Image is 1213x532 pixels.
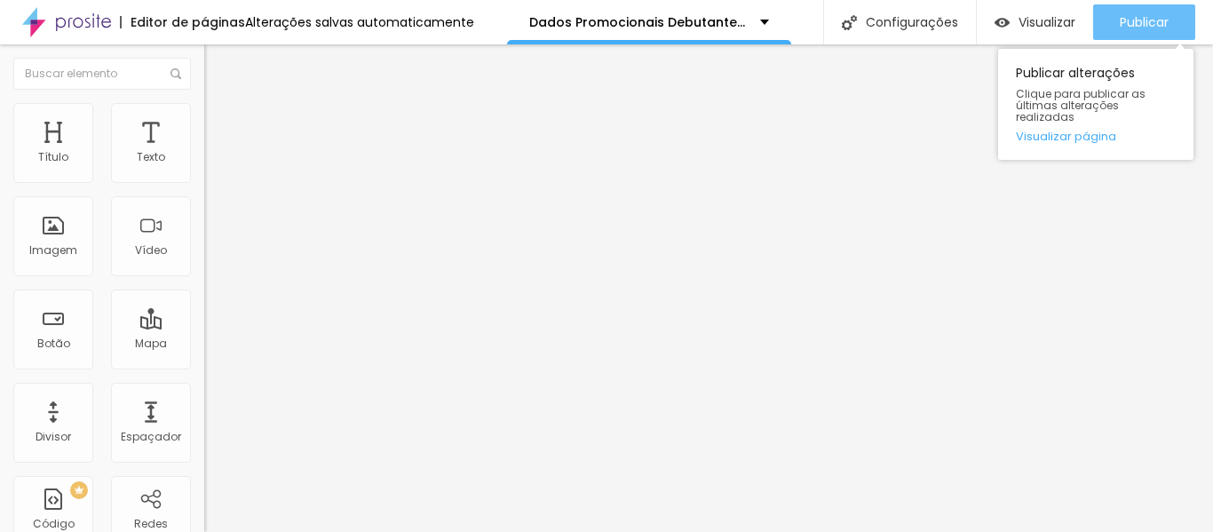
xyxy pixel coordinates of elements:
font: Vídeo [135,242,167,258]
font: Alterações salvas automaticamente [245,13,474,31]
font: Visualizar [1019,13,1075,31]
font: Imagem [29,242,77,258]
font: Publicar [1120,13,1169,31]
font: Espaçador [121,429,181,444]
font: Mapa [135,336,167,351]
font: Editor de páginas [131,13,245,31]
font: Botão [37,336,70,351]
img: Ícone [842,15,857,30]
font: Texto [137,149,165,164]
a: Visualizar página [1016,131,1176,142]
button: Visualizar [977,4,1093,40]
font: Clique para publicar as últimas alterações realizadas [1016,86,1146,124]
font: Divisor [36,429,71,444]
font: Título [38,149,68,164]
img: Ícone [170,68,181,79]
font: Visualizar página [1016,128,1116,145]
input: Buscar elemento [13,58,191,90]
img: view-1.svg [995,15,1010,30]
font: Publicar alterações [1016,64,1135,82]
button: Publicar [1093,4,1195,40]
font: Configurações [866,13,958,31]
font: Dados Promocionais Debutante 2026 [529,13,773,31]
iframe: Editor [204,44,1213,532]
